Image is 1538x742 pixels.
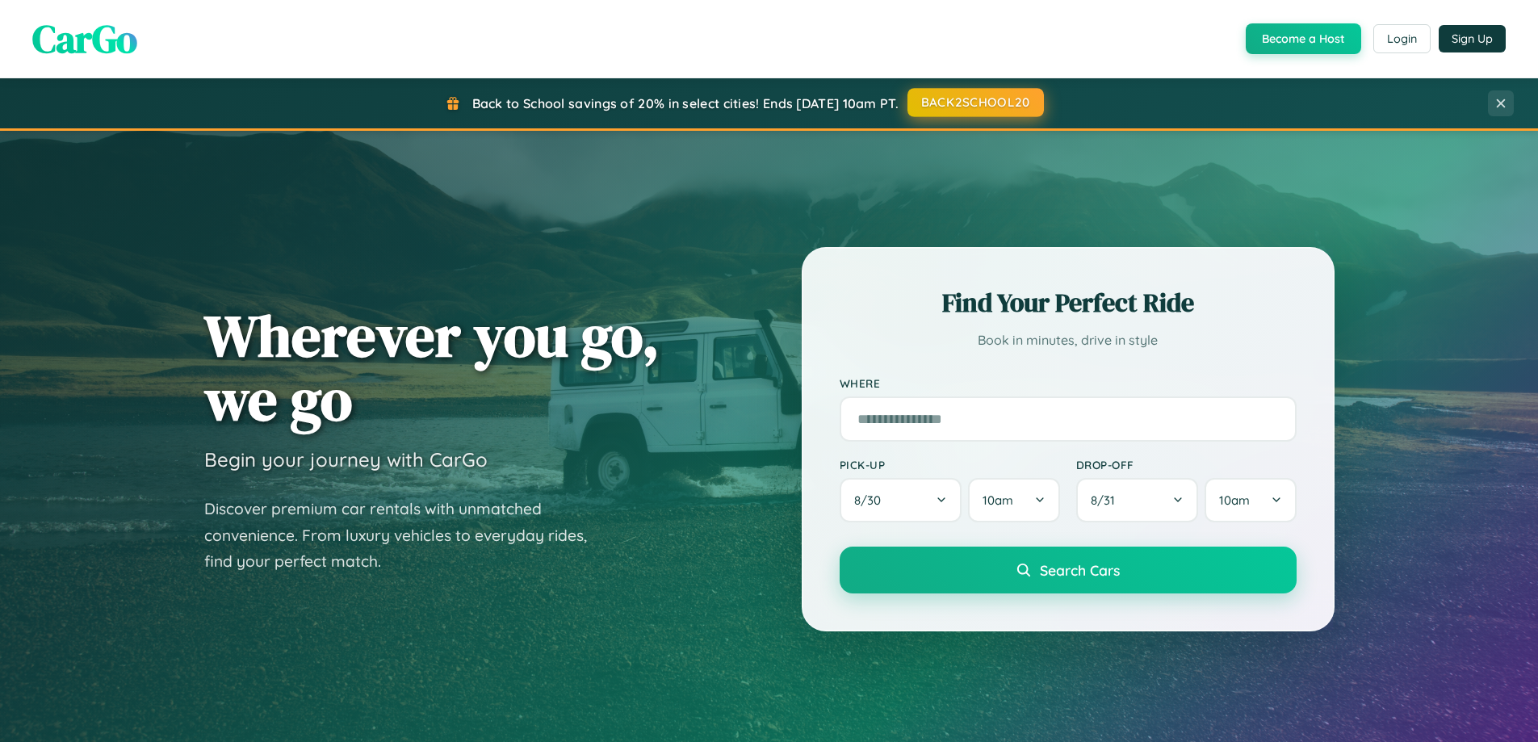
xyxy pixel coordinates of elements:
h1: Wherever you go, we go [204,304,660,431]
label: Drop-off [1076,458,1297,472]
label: Where [840,376,1297,390]
span: Back to School savings of 20% in select cities! Ends [DATE] 10am PT. [472,95,899,111]
button: Become a Host [1246,23,1361,54]
button: 8/31 [1076,478,1199,522]
p: Book in minutes, drive in style [840,329,1297,352]
button: BACK2SCHOOL20 [907,88,1044,117]
span: 10am [983,493,1013,508]
button: 8/30 [840,478,962,522]
span: 10am [1219,493,1250,508]
span: CarGo [32,12,137,65]
p: Discover premium car rentals with unmatched convenience. From luxury vehicles to everyday rides, ... [204,496,608,575]
h2: Find Your Perfect Ride [840,285,1297,321]
label: Pick-up [840,458,1060,472]
button: Login [1373,24,1431,53]
button: 10am [968,478,1059,522]
span: 8 / 30 [854,493,889,508]
span: 8 / 31 [1091,493,1123,508]
span: Search Cars [1040,561,1120,579]
button: Search Cars [840,547,1297,593]
h3: Begin your journey with CarGo [204,447,488,472]
button: 10am [1205,478,1296,522]
button: Sign Up [1439,25,1506,52]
